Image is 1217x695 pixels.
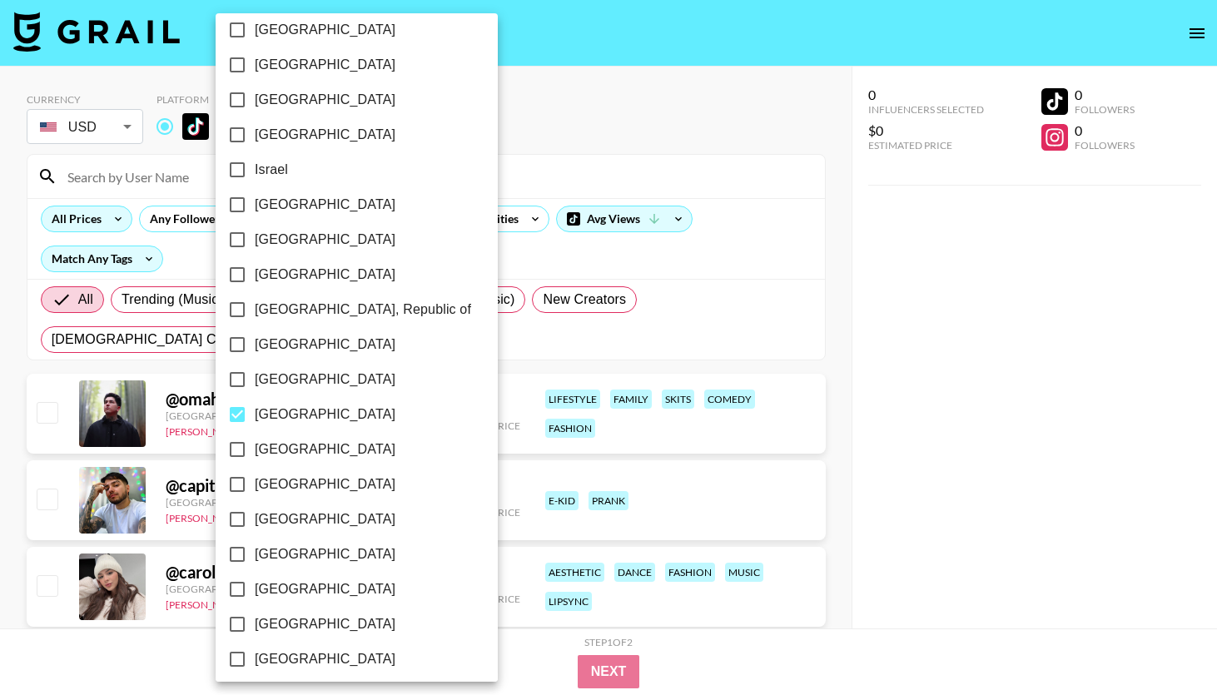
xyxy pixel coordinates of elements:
span: [GEOGRAPHIC_DATA] [255,649,395,669]
span: [GEOGRAPHIC_DATA] [255,509,395,529]
span: [GEOGRAPHIC_DATA] [255,579,395,599]
span: [GEOGRAPHIC_DATA], Republic of [255,300,471,320]
span: [GEOGRAPHIC_DATA] [255,55,395,75]
span: [GEOGRAPHIC_DATA] [255,474,395,494]
span: [GEOGRAPHIC_DATA] [255,230,395,250]
span: [GEOGRAPHIC_DATA] [255,195,395,215]
iframe: Drift Widget Chat Controller [1134,612,1197,675]
span: [GEOGRAPHIC_DATA] [255,265,395,285]
span: [GEOGRAPHIC_DATA] [255,544,395,564]
span: [GEOGRAPHIC_DATA] [255,90,395,110]
span: [GEOGRAPHIC_DATA] [255,20,395,40]
span: [GEOGRAPHIC_DATA] [255,405,395,424]
span: Israel [255,160,288,180]
span: [GEOGRAPHIC_DATA] [255,439,395,459]
span: [GEOGRAPHIC_DATA] [255,335,395,355]
span: [GEOGRAPHIC_DATA] [255,614,395,634]
span: [GEOGRAPHIC_DATA] [255,370,395,390]
span: [GEOGRAPHIC_DATA] [255,125,395,145]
